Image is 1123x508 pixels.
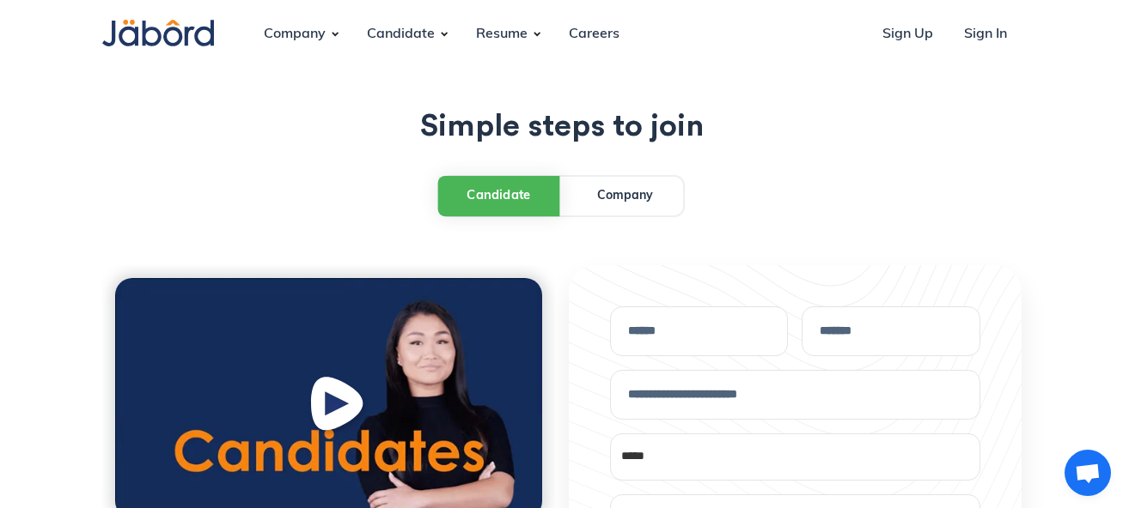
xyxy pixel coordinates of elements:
[950,11,1021,57] a: Sign In
[102,110,1022,144] h1: Simple steps to join
[1065,450,1111,496] a: Conversa aberta
[869,11,947,57] a: Sign Up
[567,177,683,215] a: Company
[307,374,372,441] img: Play Button
[250,11,339,57] div: Company
[353,11,449,57] div: Candidate
[437,175,559,215] a: Candidate
[597,187,653,205] div: Company
[467,186,531,205] div: Candidate
[462,11,541,57] div: Resume
[102,20,214,46] img: Jabord
[555,11,633,57] a: Careers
